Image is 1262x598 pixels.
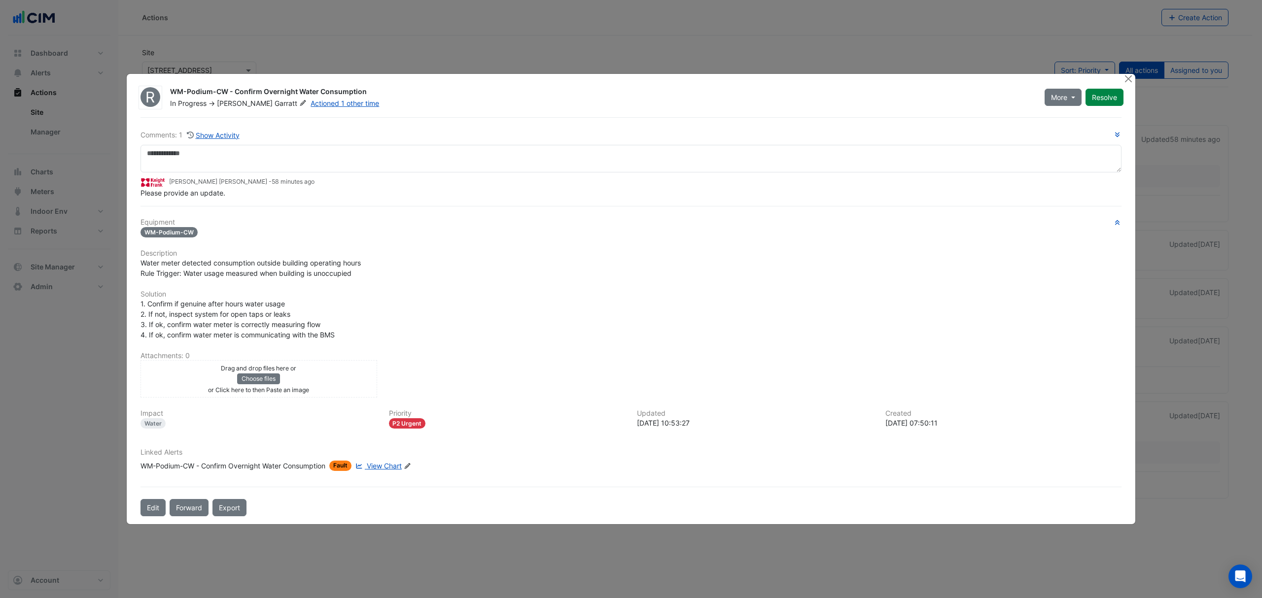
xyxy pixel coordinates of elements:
[1045,89,1082,106] button: More
[311,99,379,107] a: Actioned 1 other time
[389,409,626,418] h6: Priority
[169,177,315,186] small: [PERSON_NAME] [PERSON_NAME] -
[209,99,215,107] span: ->
[140,299,335,339] span: 1. Confirm if genuine after hours water usage 2. If not, inspect system for open taps or leaks 3....
[1086,89,1123,106] button: Resolve
[138,87,163,107] fa-layers: Royal Air
[170,499,209,516] button: Forward
[140,409,377,418] h6: Impact
[272,178,315,185] span: 2025-09-04 10:53:27
[637,409,874,418] h6: Updated
[140,249,1122,258] h6: Description
[140,418,166,429] div: Water
[1228,565,1252,588] div: Open Intercom Messenger
[212,499,246,516] a: Export
[170,87,1033,99] div: WM-Podium-CW - Confirm Overnight Water Consumption
[140,290,1122,299] h6: Solution
[885,409,1122,418] h6: Created
[404,463,411,470] fa-icon: Edit Linked Alerts
[145,90,155,104] span: R
[221,365,296,372] small: Drag and drop files here or
[885,418,1122,428] div: [DATE] 07:50:11
[140,218,1122,227] h6: Equipment
[275,99,309,108] span: Garratt
[186,130,240,141] button: Show Activity
[170,99,207,107] span: In Progress
[637,418,874,428] div: [DATE] 10:53:27
[140,461,325,471] div: WM-Podium-CW - Confirm Overnight Water Consumption
[367,462,402,470] span: View Chart
[140,448,1122,457] h6: Linked Alerts
[329,461,351,471] span: Fault
[140,227,198,237] span: WM-Podium-CW
[208,386,309,394] small: or Click here to then Paste an image
[237,373,280,384] button: Choose files
[140,352,1122,360] h6: Attachments: 0
[1123,74,1133,84] button: Close
[353,461,402,471] a: View Chart
[1051,92,1067,102] span: More
[217,99,273,107] span: [PERSON_NAME]
[140,189,225,197] span: Please provide an update.
[140,499,166,516] button: Edit
[140,259,361,277] span: Water meter detected consumption outside building operating hours Rule Trigger: Water usage measu...
[140,177,165,188] img: Knight Frank
[140,130,240,141] div: Comments: 1
[389,418,426,429] div: P2 Urgent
